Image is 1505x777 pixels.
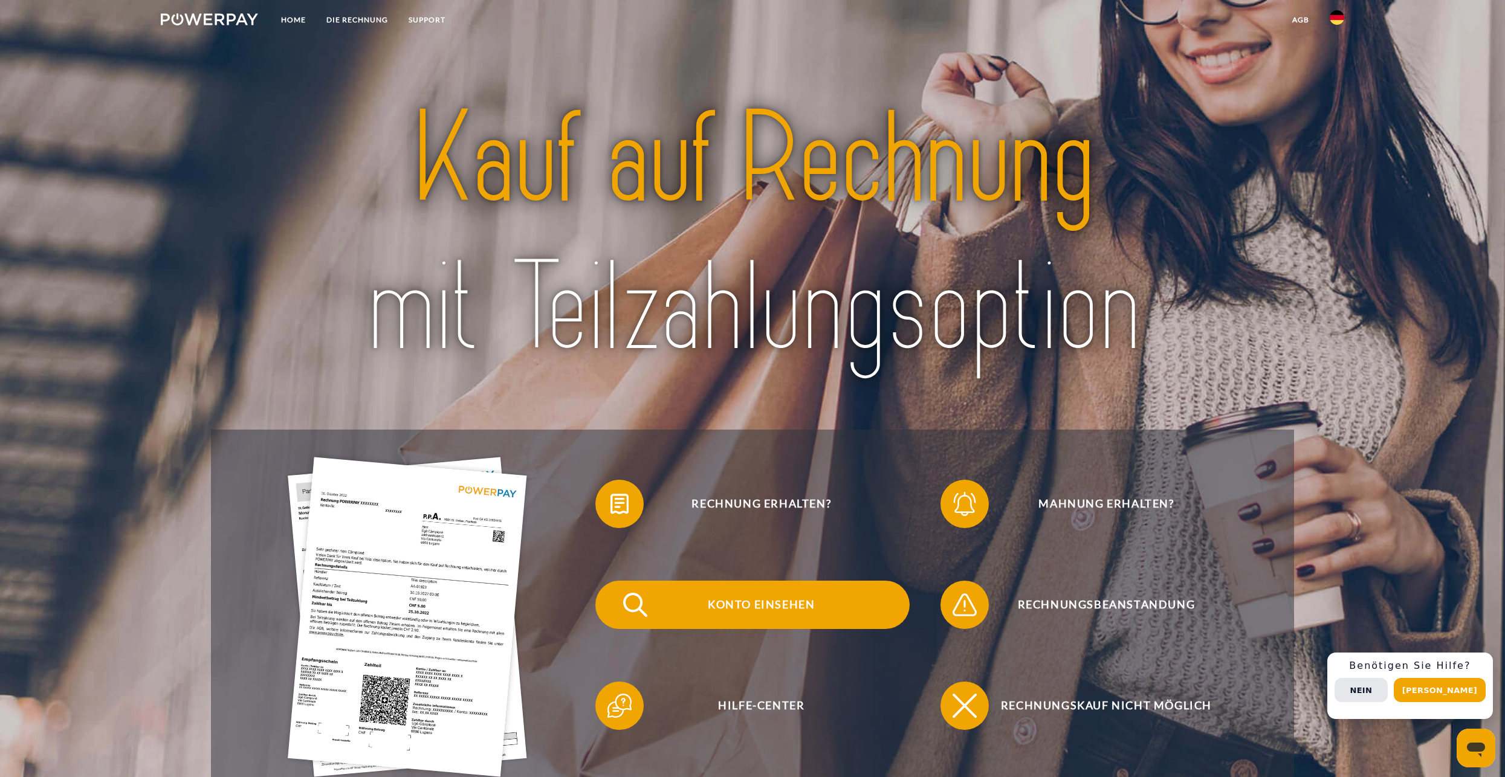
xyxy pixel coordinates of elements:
img: title-powerpay_de.svg [274,78,1231,390]
span: Rechnungskauf nicht möglich [958,682,1254,730]
button: Mahnung erhalten? [940,480,1255,528]
img: de [1330,10,1344,25]
div: Schnellhilfe [1327,653,1493,719]
a: SUPPORT [398,9,456,31]
img: qb_help.svg [604,691,635,721]
img: qb_warning.svg [950,590,980,620]
span: Hilfe-Center [613,682,910,730]
button: Konto einsehen [595,581,910,629]
button: Rechnungsbeanstandung [940,581,1255,629]
span: Konto einsehen [613,581,910,629]
img: qb_bell.svg [950,489,980,519]
a: DIE RECHNUNG [316,9,398,31]
span: Mahnung erhalten? [958,480,1254,528]
h3: Benötigen Sie Hilfe? [1335,660,1486,672]
img: qb_close.svg [950,691,980,721]
img: single_invoice_powerpay_de.jpg [288,457,527,777]
span: Rechnungsbeanstandung [958,581,1254,629]
a: Home [271,9,316,31]
a: agb [1282,9,1319,31]
img: qb_search.svg [620,590,650,620]
button: Rechnungskauf nicht möglich [940,682,1255,730]
iframe: Schaltfläche zum Öffnen des Messaging-Fensters [1457,729,1495,767]
img: logo-powerpay-white.svg [161,13,258,25]
button: Hilfe-Center [595,682,910,730]
button: [PERSON_NAME] [1394,678,1486,702]
span: Rechnung erhalten? [613,480,910,528]
button: Rechnung erhalten? [595,480,910,528]
img: qb_bill.svg [604,489,635,519]
button: Nein [1335,678,1388,702]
